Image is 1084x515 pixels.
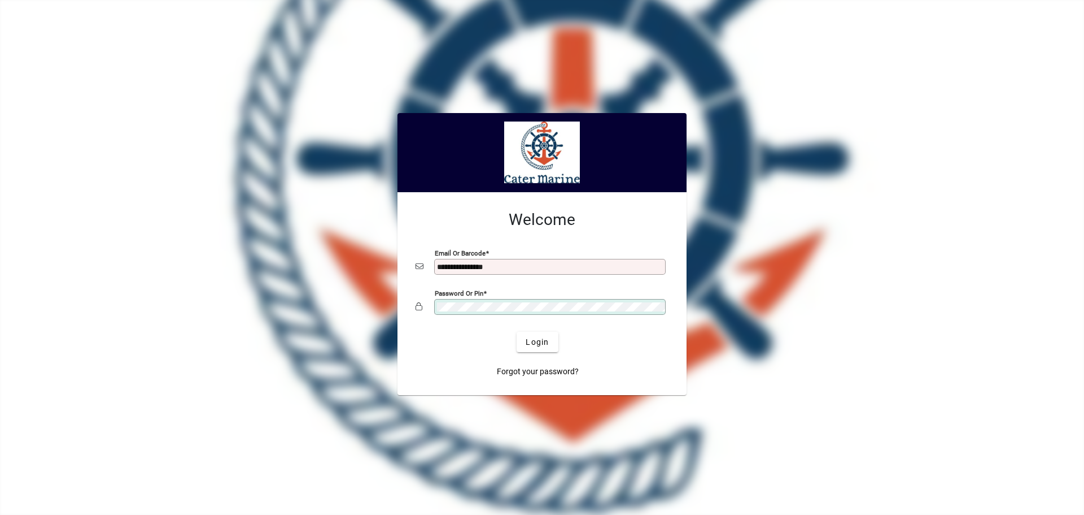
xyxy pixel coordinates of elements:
[435,289,483,297] mat-label: Password or Pin
[492,361,583,382] a: Forgot your password?
[416,210,668,230] h2: Welcome
[435,249,486,257] mat-label: Email or Barcode
[497,366,579,378] span: Forgot your password?
[517,332,558,352] button: Login
[526,336,549,348] span: Login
